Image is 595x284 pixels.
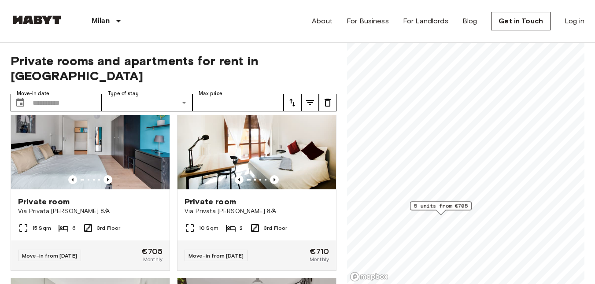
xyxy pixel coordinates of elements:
[310,255,329,263] span: Monthly
[235,175,244,184] button: Previous image
[92,16,110,26] p: Milan
[143,255,163,263] span: Monthly
[11,84,170,189] img: Marketing picture of unit IT-14-055-001-01H
[240,224,243,232] span: 2
[565,16,584,26] a: Log in
[199,90,222,97] label: Max price
[177,83,336,271] a: Marketing picture of unit IT-14-055-010-001HPrevious imagePrevious imagePrivate roomVia Privata [...
[141,247,163,255] span: €705
[185,207,329,216] span: Via Privata [PERSON_NAME] 8/A
[284,94,301,111] button: tune
[199,224,218,232] span: 10 Sqm
[347,16,389,26] a: For Business
[312,16,333,26] a: About
[72,224,76,232] span: 6
[177,84,336,189] img: Marketing picture of unit IT-14-055-010-001H
[22,252,77,259] span: Move-in from [DATE]
[491,12,551,30] a: Get in Touch
[185,196,236,207] span: Private room
[97,224,120,232] span: 3rd Floor
[18,207,163,216] span: Via Privata [PERSON_NAME] 8/A
[410,202,472,215] div: Map marker
[68,175,77,184] button: Previous image
[264,224,287,232] span: 3rd Floor
[301,94,319,111] button: tune
[11,53,336,83] span: Private rooms and apartments for rent in [GEOGRAPHIC_DATA]
[310,247,329,255] span: €710
[270,175,279,184] button: Previous image
[414,202,468,210] span: 5 units from €705
[11,15,63,24] img: Habyt
[108,90,139,97] label: Type of stay
[462,16,477,26] a: Blog
[18,196,70,207] span: Private room
[319,94,336,111] button: tune
[11,94,29,111] button: Choose date
[188,252,244,259] span: Move-in from [DATE]
[11,83,170,271] a: Marketing picture of unit IT-14-055-001-01HPrevious imagePrevious imagePrivate roomVia Privata [P...
[17,90,49,97] label: Move-in date
[350,272,388,282] a: Mapbox logo
[403,16,448,26] a: For Landlords
[103,175,112,184] button: Previous image
[32,224,51,232] span: 15 Sqm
